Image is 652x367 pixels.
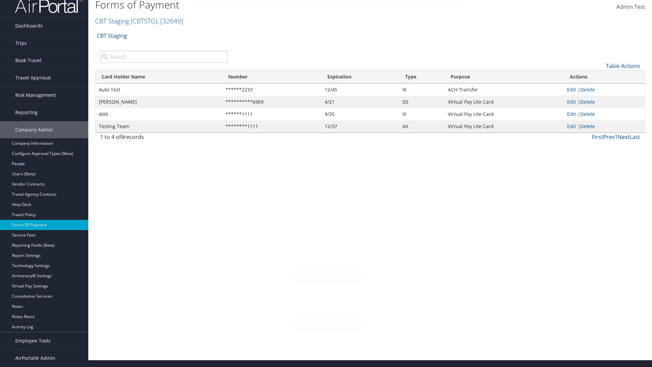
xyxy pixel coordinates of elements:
th: Purpose: activate to sort column descending [445,70,564,84]
div: 1 to 4 of records [100,133,228,144]
a: Edit [567,99,576,105]
a: Delete [580,111,595,117]
span: ( CBTSTG ) [131,16,157,25]
a: Delete [580,123,595,129]
span: Dashboards [15,17,43,34]
a: Delete [580,86,595,93]
th: Actions [564,70,645,84]
a: Delete [580,99,595,105]
a: 1 [615,133,618,141]
span: required [210,278,225,283]
td: [PERSON_NAME] [95,96,222,108]
label: Cardholder Name [210,105,287,124]
span: 4 [121,133,124,141]
label: Zip Code [210,220,287,239]
a: Last [630,133,640,141]
th: Card Holder Name [95,70,222,84]
span: required [210,326,225,331]
span: No file [368,337,384,345]
label: Card Front [210,268,287,287]
label: Address Line 1 [210,129,287,148]
td: Auto Test [95,84,222,96]
label: Security Code (CVC) [210,38,287,51]
label: Card Number [210,14,287,33]
span: required [210,206,225,211]
span: AirPortal® Admin [15,350,55,367]
td: Virtual Pay Lite Card [445,96,564,108]
span: Admin Test [616,3,645,11]
a: Next [618,133,630,141]
td: | [564,108,645,120]
td: | [564,120,645,133]
span: Reporting [15,104,38,121]
a: Edit [567,86,576,93]
td: Virtual Pay Lite Card [445,108,564,120]
td: Virtual Pay Lite Card [445,120,564,133]
span: Employee Tools [15,332,51,349]
span: Drag and drop a file here to upload [298,292,359,307]
label: Address Line 2 [210,153,287,166]
span: required [210,254,225,259]
td: Testing Team [95,120,222,133]
label: Type [210,81,287,100]
span: Travel Approval [15,69,51,86]
a: CBT Staging [95,16,183,25]
span: required [210,115,225,120]
span: Trips [15,35,27,52]
span: required [210,91,225,96]
span: Drag and drop a file here to upload [298,340,359,354]
td: | [564,84,645,96]
input: Search [100,51,228,63]
label: Expiration Date (MMYY) [210,57,287,75]
a: Edit [567,123,576,129]
span: Risk Management [15,87,56,104]
a: Prev [603,133,615,141]
label: City [210,172,287,190]
a: Table Actions [606,62,640,70]
td: | [564,96,645,108]
span: Book Travel [15,52,41,69]
span: required [210,139,225,144]
td: ddd [95,108,222,120]
label: Purpose [210,244,287,263]
label: Card Back [210,316,287,335]
span: required [210,181,225,187]
span: required [210,67,225,72]
a: CBT Staging [97,29,127,42]
a: Edit [567,111,576,117]
span: Company Admin [15,121,53,138]
a: First [592,133,603,141]
span: No file [368,289,384,297]
span: , [ 32649 ] [157,16,183,25]
td: ACH Transfer [445,84,564,96]
label: State or Country [210,196,287,214]
span: required [210,230,225,235]
span: required [210,24,225,29]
